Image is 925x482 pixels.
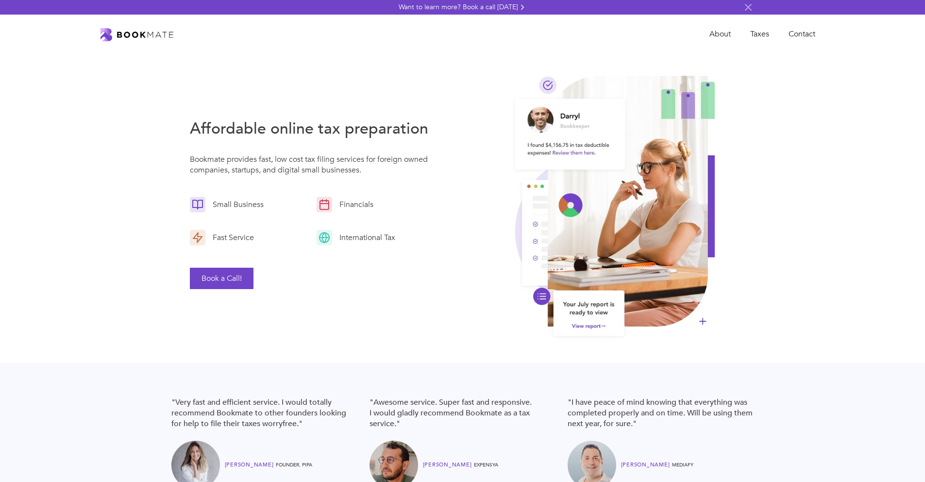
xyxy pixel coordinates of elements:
button: Book a Call! [190,268,253,289]
div: Fast Service [205,232,256,243]
div: MediaFy [672,459,693,471]
div: FOUNDER, PIPA [276,459,312,471]
div: [PERSON_NAME] [423,459,474,471]
div: [PERSON_NAME] [621,459,673,471]
div: Small Business [205,199,266,210]
blockquote: "Awesome service. Super fast and responsive. I would gladly recommend Bookmate as a tax service." [370,397,556,429]
a: Taxes [740,24,779,44]
blockquote: "Very fast and efficient service. I would totally recommend Bookmate to other founders looking fo... [171,397,358,429]
a: home [101,27,173,42]
a: Want to learn more? Book a call [DATE] [399,2,527,12]
div: International Tax [332,232,398,243]
div: Financials [332,199,376,210]
h3: Affordable online tax preparation [190,118,436,139]
blockquote: "I have peace of mind knowing that everything was completed properly and on time. Will be using t... [568,397,754,429]
p: Bookmate provides fast, low cost tax filing services for foreign owned companies, startups, and d... [190,154,436,180]
div: Want to learn more? Book a call [DATE] [399,2,518,12]
div: Expensya [474,459,498,471]
div: [PERSON_NAME] [225,459,276,471]
a: Contact [779,24,825,44]
a: About [700,24,740,44]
